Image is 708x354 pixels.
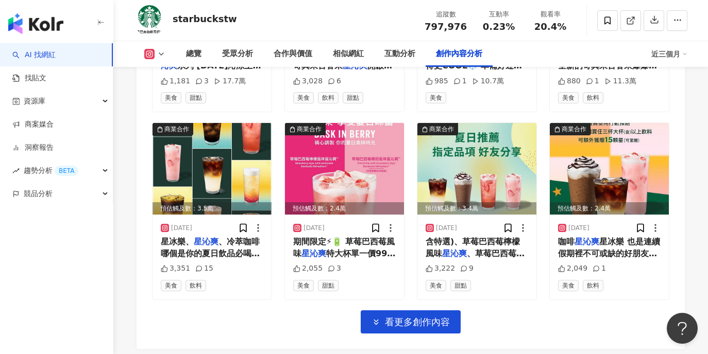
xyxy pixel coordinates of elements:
[531,9,570,20] div: 觀看率
[12,143,54,153] a: 洞察報告
[550,202,669,215] div: 預估觸及數：2.4萬
[24,182,53,205] span: 競品分析
[550,123,669,215] div: post-image商業合作預估觸及數：2.4萬
[293,92,314,103] span: 美食
[186,48,201,60] div: 總覽
[328,263,341,274] div: 3
[328,76,341,86] div: 6
[384,48,415,60] div: 互動分析
[24,159,78,182] span: 趨勢分析
[153,123,272,215] img: post-image
[153,123,272,215] div: post-image商業合作預估觸及數：3.5萬
[593,263,606,274] div: 1
[297,124,322,134] div: 商業合作
[12,50,56,60] a: searchAI 找網紅
[568,224,589,233] div: [DATE]
[285,123,404,215] img: post-image
[558,76,581,86] div: 880
[186,280,206,291] span: 飲料
[425,9,467,20] div: 追蹤數
[194,237,218,246] mark: 星沁爽
[575,237,599,246] mark: 星沁爽
[562,124,586,134] div: 商業合作
[55,166,78,176] div: BETA
[195,263,213,274] div: 15
[417,123,536,215] img: post-image
[479,9,518,20] div: 互動率
[558,280,579,291] span: 美食
[293,76,323,86] div: 3,028
[343,92,363,103] span: 甜點
[453,76,467,86] div: 1
[318,92,339,103] span: 飲料
[161,263,190,274] div: 3,351
[460,263,474,274] div: 9
[12,119,54,130] a: 商案媒合
[285,123,404,215] div: post-image商業合作預估觸及數：2.4萬
[274,48,312,60] div: 合作與價值
[558,237,575,246] span: 咖啡
[558,92,579,103] span: 美食
[318,280,339,291] span: 甜點
[426,280,446,291] span: 美食
[293,280,314,291] span: 美食
[186,92,206,103] span: 甜點
[173,12,237,25] div: starbuckstw
[426,92,446,103] span: 美食
[153,202,272,215] div: 預估觸及數：3.5萬
[583,280,603,291] span: 飲料
[304,224,325,233] div: [DATE]
[222,48,253,60] div: 受眾分析
[361,310,461,333] button: 看更多創作內容
[425,21,467,32] span: 797,976
[161,76,190,86] div: 1,181
[472,76,504,86] div: 10.7萬
[333,48,364,60] div: 相似網紅
[442,249,467,258] mark: 星沁爽
[426,76,448,86] div: 985
[417,202,536,215] div: 預估觸及數：3.4萬
[8,13,63,34] img: logo
[436,224,457,233] div: [DATE]
[667,313,698,344] iframe: Help Scout Beacon - Open
[429,124,454,134] div: 商業合作
[12,167,20,174] span: rise
[293,237,395,258] span: 期間限定⚡🔋 草莓巴西莓風味
[604,76,636,86] div: 11.3萬
[385,316,450,328] span: 看更多創作內容
[426,263,455,274] div: 3,222
[195,76,209,86] div: 3
[417,123,536,215] div: post-image商業合作預估觸及數：3.4萬
[426,237,520,258] span: 含特選)、草莓巴西莓檸檬風味
[550,123,669,215] img: post-image
[171,224,192,233] div: [DATE]
[164,124,189,134] div: 商業合作
[651,46,687,62] div: 近三個月
[161,237,194,246] span: 星冰樂、
[436,48,482,60] div: 創作內容分析
[450,280,471,291] span: 甜點
[301,249,326,258] mark: 星沁爽
[161,280,181,291] span: 美食
[483,22,515,32] span: 0.23%
[134,5,165,36] img: KOL Avatar
[214,76,246,86] div: 17.7萬
[161,92,181,103] span: 美食
[12,73,46,83] a: 找貼文
[558,263,587,274] div: 2,049
[426,249,525,270] span: 、草莓巴西莓椰奶風味
[583,92,603,103] span: 飲料
[586,76,599,86] div: 1
[24,90,45,113] span: 資源庫
[534,22,566,32] span: 20.4%
[293,263,323,274] div: 2,055
[285,202,404,215] div: 預估觸及數：2.4萬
